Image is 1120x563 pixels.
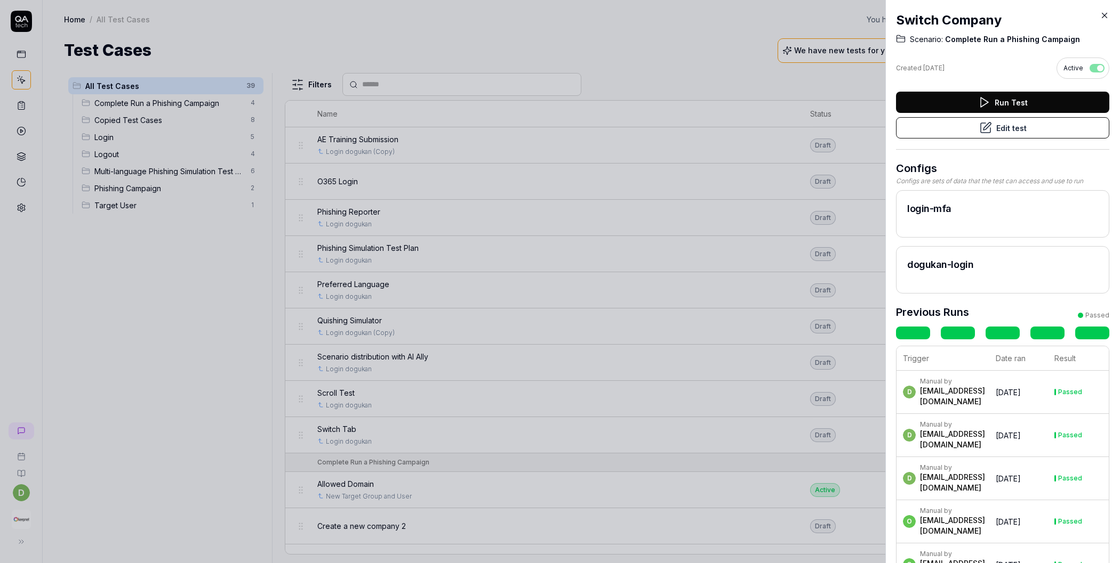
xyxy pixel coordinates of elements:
[920,472,985,493] div: [EMAIL_ADDRESS][DOMAIN_NAME]
[903,515,916,528] span: o
[1058,432,1082,438] div: Passed
[920,377,985,386] div: Manual by
[920,429,985,450] div: [EMAIL_ADDRESS][DOMAIN_NAME]
[910,34,943,45] span: Scenario:
[903,472,916,485] span: d
[896,117,1109,138] button: Edit test
[896,176,1109,186] div: Configs are sets of data that the test can access and use to run
[1085,311,1109,320] div: Passed
[907,257,1098,272] h2: dogukan-login
[920,463,985,472] div: Manual by
[903,429,916,442] span: d
[996,388,1021,397] time: [DATE]
[920,515,985,536] div: [EMAIL_ADDRESS][DOMAIN_NAME]
[920,386,985,407] div: [EMAIL_ADDRESS][DOMAIN_NAME]
[896,11,1109,30] h2: Switch Company
[996,474,1021,483] time: [DATE]
[996,517,1021,526] time: [DATE]
[896,304,969,320] h3: Previous Runs
[989,346,1048,371] th: Date ran
[1048,346,1109,371] th: Result
[896,63,945,73] div: Created
[1063,63,1083,73] span: Active
[920,550,985,558] div: Manual by
[903,386,916,398] span: d
[896,92,1109,113] button: Run Test
[897,346,989,371] th: Trigger
[996,431,1021,440] time: [DATE]
[920,507,985,515] div: Manual by
[943,34,1080,45] span: Complete Run a Phishing Campaign
[1058,475,1082,482] div: Passed
[1058,518,1082,525] div: Passed
[907,201,1098,216] h2: login-mfa
[896,160,1109,176] h3: Configs
[920,420,985,429] div: Manual by
[1058,389,1082,395] div: Passed
[923,64,945,72] time: [DATE]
